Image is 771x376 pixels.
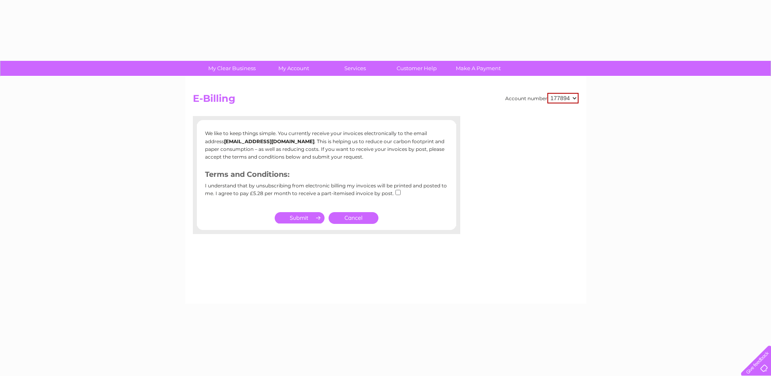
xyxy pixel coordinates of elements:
[205,129,448,161] p: We like to keep things simple. You currently receive your invoices electronically to the email ad...
[199,61,265,76] a: My Clear Business
[260,61,327,76] a: My Account
[205,183,448,202] div: I understand that by unsubscribing from electronic billing my invoices will be printed and posted...
[505,93,579,103] div: Account number
[193,93,579,108] h2: E-Billing
[445,61,512,76] a: Make A Payment
[329,212,378,224] a: Cancel
[275,212,325,223] input: Submit
[383,61,450,76] a: Customer Help
[322,61,389,76] a: Services
[205,169,448,183] h3: Terms and Conditions:
[224,138,314,144] b: [EMAIL_ADDRESS][DOMAIN_NAME]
